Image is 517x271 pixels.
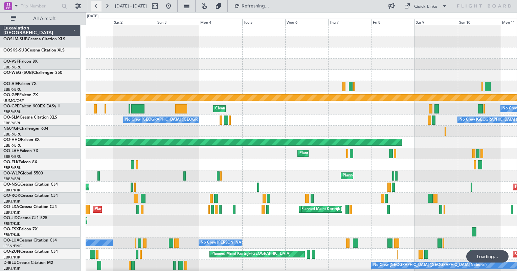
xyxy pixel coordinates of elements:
a: EBKT/KJK [3,221,20,226]
div: Thu 7 [328,19,371,25]
div: Sat 2 [113,19,156,25]
div: No Crew [PERSON_NAME] ([PERSON_NAME]) [201,238,282,248]
span: OO-WLP [3,171,20,175]
span: OO-NSG [3,183,20,187]
a: EBKT/KJK [3,266,20,271]
span: Refreshing... [241,4,270,8]
span: OO-WEG (SUB) [3,71,33,75]
span: OO-ROK [3,194,20,198]
a: OO-SLMCessna Citation XLS [3,116,57,120]
a: OO-GPPFalcon 7X [3,93,38,97]
span: OO-HHO [3,138,21,142]
div: Wed 6 [285,19,328,25]
a: LFSN/ENC [3,244,22,249]
span: D-IBLU [3,261,17,265]
span: OO-LAH [3,149,20,153]
div: Fri 8 [372,19,414,25]
a: EBBR/BRU [3,65,22,70]
button: Quick Links [401,1,451,12]
div: Cleaning [GEOGRAPHIC_DATA] ([GEOGRAPHIC_DATA] National) [215,104,328,114]
a: EBBR/BRU [3,165,22,170]
span: OO-GPE [3,104,19,108]
a: EBKT/KJK [3,199,20,204]
a: EBBR/BRU [3,121,22,126]
a: OO-NSGCessna Citation CJ4 [3,183,58,187]
a: OO-LXACessna Citation CJ4 [3,205,57,209]
div: Planned Maint Kortrijk-[GEOGRAPHIC_DATA] [88,182,166,192]
a: OO-WLPGlobal 5500 [3,171,43,175]
span: OO-ZUN [3,250,20,254]
a: EBBR/BRU [3,176,22,182]
a: EBKT/KJK [3,188,20,193]
div: Sun 10 [458,19,501,25]
span: [DATE] - [DATE] [115,3,147,9]
div: Loading... [466,250,509,263]
div: Planned Maint Kortrijk-[GEOGRAPHIC_DATA] [211,249,290,259]
span: OOSLM-SUB [3,37,28,41]
div: Sat 9 [414,19,457,25]
a: EBBR/BRU [3,109,22,114]
a: EBBR/BRU [3,132,22,137]
div: Quick Links [414,3,437,10]
div: Fri 1 [70,19,113,25]
a: OOSLM-SUBCessna Citation XLS [3,37,65,41]
a: OO-GPEFalcon 900EX EASy II [3,104,60,108]
span: N604GF [3,127,19,131]
span: OO-ELK [3,160,19,164]
div: Tue 5 [242,19,285,25]
span: OO-FSX [3,227,19,231]
a: EBBR/BRU [3,154,22,159]
a: EBKT/KJK [3,210,20,215]
div: No Crew [GEOGRAPHIC_DATA] ([GEOGRAPHIC_DATA] National) [373,260,487,270]
span: OO-GPP [3,93,19,97]
a: OO-HHOFalcon 8X [3,138,40,142]
a: OO-FSXFalcon 7X [3,227,38,231]
span: OO-VSF [3,60,19,64]
div: Mon 4 [199,19,242,25]
a: OO-VSFFalcon 8X [3,60,38,64]
span: OO-AIE [3,82,18,86]
div: Sun 3 [156,19,199,25]
a: EBBR/BRU [3,87,22,92]
div: Planned Maint Kortrijk-[GEOGRAPHIC_DATA] [86,215,164,226]
span: OO-SLM [3,116,20,120]
button: Refreshing... [231,1,272,12]
div: Planned Maint Kortrijk-[GEOGRAPHIC_DATA] [301,204,380,214]
a: D-IBLUCessna Citation M2 [3,261,53,265]
a: OO-ZUNCessna Citation CJ4 [3,250,58,254]
span: OOSKS-SUB [3,48,27,53]
a: EBKT/KJK [3,255,20,260]
a: UUMO/OSF [3,98,24,103]
a: OO-WEG (SUB)Challenger 350 [3,71,62,75]
div: Planned Maint [GEOGRAPHIC_DATA] ([GEOGRAPHIC_DATA] National) [95,204,217,214]
span: OO-LUX [3,238,19,243]
a: N604GFChallenger 604 [3,127,48,131]
div: Planned Maint [GEOGRAPHIC_DATA] ([GEOGRAPHIC_DATA] National) [299,148,422,159]
a: OO-AIEFalcon 7X [3,82,37,86]
div: [DATE] [87,14,98,19]
button: All Aircraft [7,13,73,24]
span: OO-JID [3,216,18,220]
a: EBBR/BRU [3,143,22,148]
a: OO-JIDCessna CJ1 525 [3,216,47,220]
a: OO-LAHFalcon 7X [3,149,38,153]
div: No Crew [GEOGRAPHIC_DATA] ([GEOGRAPHIC_DATA] National) [125,115,239,125]
a: OO-ELKFalcon 8X [3,160,37,164]
a: OOSKS-SUBCessna Citation XLS [3,48,65,53]
span: All Aircraft [18,16,71,21]
span: OO-LXA [3,205,19,209]
a: OO-ROKCessna Citation CJ4 [3,194,58,198]
a: EBKT/KJK [3,232,20,237]
div: Planned Maint Milan (Linate) [343,171,391,181]
input: Trip Number [21,1,60,11]
a: OO-LUXCessna Citation CJ4 [3,238,57,243]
